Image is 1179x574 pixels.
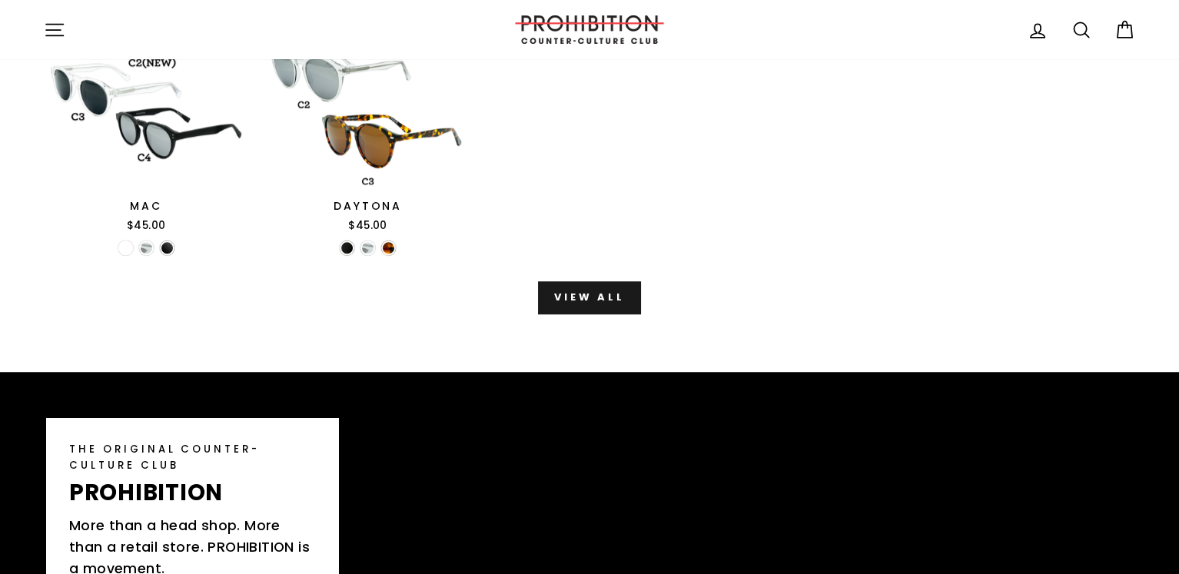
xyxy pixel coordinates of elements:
img: PROHIBITION COUNTER-CULTURE CLUB [513,15,666,44]
div: $45.00 [265,218,470,234]
div: DAYTONA [265,198,470,214]
p: PROHIBITION [69,481,315,503]
p: THE ORIGINAL COUNTER-CULTURE CLUB [69,441,315,473]
div: $45.00 [44,218,248,234]
a: View all [538,281,641,314]
div: MAC [44,198,248,214]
